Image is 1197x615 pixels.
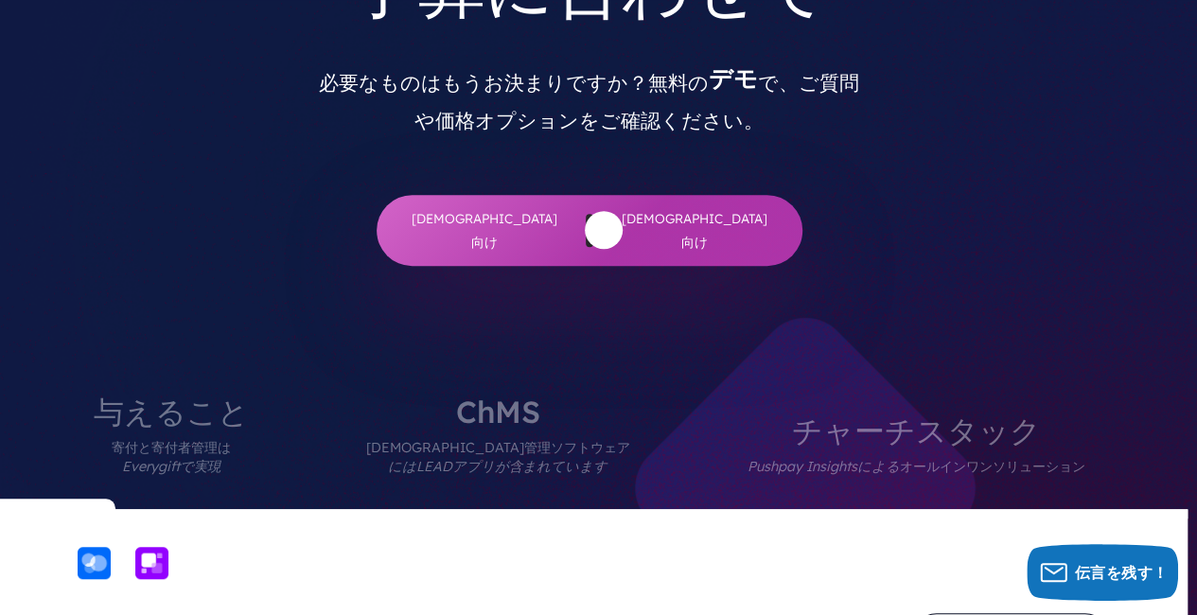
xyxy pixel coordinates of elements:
font: ChMS [78,581,111,596]
font: で、ご質問や価格オプションをご確認ください。 [414,69,859,132]
img: icon_chms-bckgrnd-600x600-1.png [78,547,111,580]
font: ChMS [456,393,540,430]
font: 寄付と寄付者管理は [112,439,231,456]
font: にはLEADアプリが含まれています [388,458,607,475]
font: アプリ [133,581,170,596]
font: 与えること [94,393,249,430]
a: デモ [709,63,758,93]
font: [DEMOGRAPHIC_DATA]向け [622,210,767,249]
font: オールインワンソリューション [900,458,1085,475]
font: 伝言を残す！ [1075,562,1169,583]
font: Pushpay Insightsによる [748,458,900,475]
font: 必要なものはもうお決まりですか？無料の [319,69,709,94]
font: Everygiftで実現 [122,458,220,475]
img: icon_apps-bckgrnd-600x600-1.png [135,547,168,580]
button: 伝言を残す！ [1027,544,1178,601]
font: チャーチスタック [792,412,1041,449]
font: [DEMOGRAPHIC_DATA]管理ソフトウェア [366,439,630,456]
font: [DEMOGRAPHIC_DATA]向け [412,210,557,249]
